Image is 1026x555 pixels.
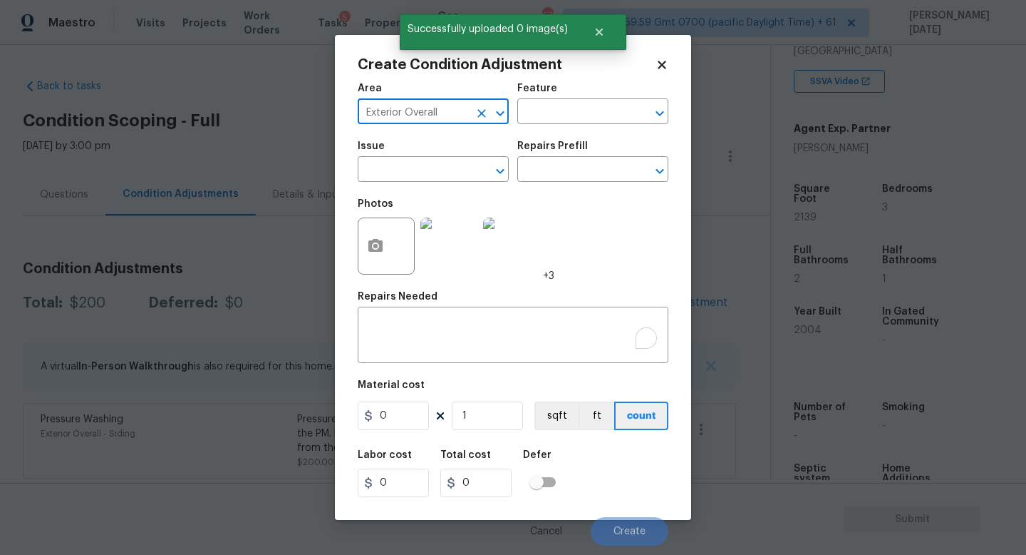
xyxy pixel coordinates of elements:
h5: Material cost [358,380,425,390]
button: Open [490,103,510,123]
h5: Defer [523,450,551,460]
h5: Repairs Needed [358,292,437,302]
button: Cancel [507,517,585,546]
button: sqft [534,402,579,430]
button: Open [650,161,670,181]
h2: Create Condition Adjustment [358,58,655,72]
button: Create [591,517,668,546]
h5: Photos [358,199,393,209]
button: Open [650,103,670,123]
button: Clear [472,103,492,123]
h5: Repairs Prefill [517,141,588,151]
h5: Issue [358,141,385,151]
button: Open [490,161,510,181]
h5: Area [358,83,382,93]
span: +3 [543,269,554,283]
h5: Labor cost [358,450,412,460]
span: Create [613,526,646,537]
span: Successfully uploaded 0 image(s) [400,14,576,44]
textarea: To enrich screen reader interactions, please activate Accessibility in Grammarly extension settings [366,322,660,352]
button: ft [579,402,614,430]
button: count [614,402,668,430]
h5: Total cost [440,450,491,460]
button: Close [576,18,623,46]
span: Cancel [530,526,562,537]
h5: Feature [517,83,557,93]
